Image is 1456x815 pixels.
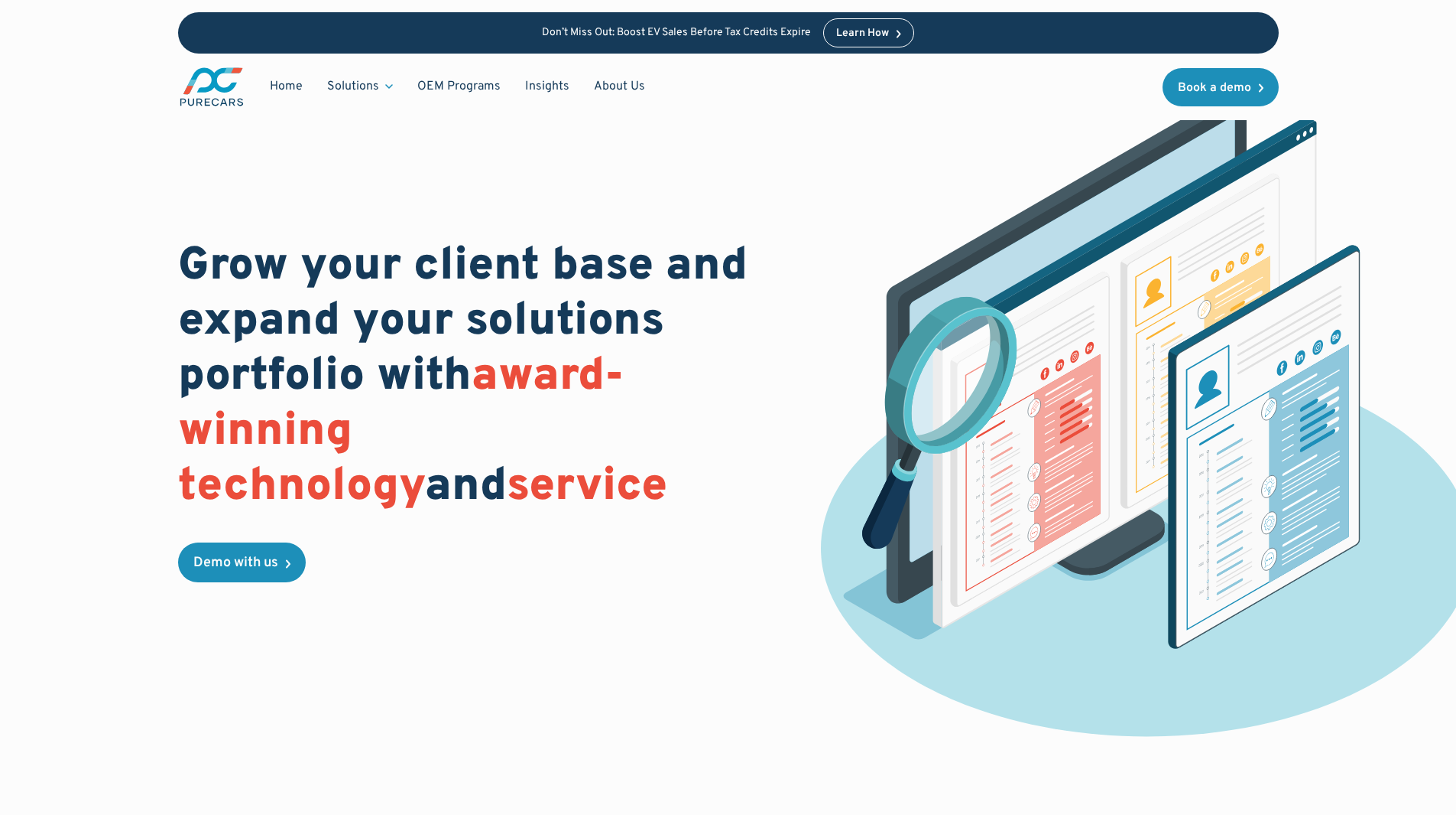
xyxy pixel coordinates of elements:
div: Solutions [315,72,405,101]
span: award-winning technology [178,348,624,517]
div: Learn How [836,28,889,39]
div: Solutions [327,78,379,95]
img: purecars logo [178,66,245,108]
div: Book a demo [1178,82,1251,94]
a: main [178,66,245,108]
a: Book a demo [1163,68,1279,106]
div: Demo with us [193,556,278,570]
a: Demo with us [178,543,306,582]
span: service [507,458,667,517]
a: Learn How [823,18,914,47]
p: Don’t Miss Out: Boost EV Sales Before Tax Credits Expire [542,27,811,40]
a: OEM Programs [405,72,513,101]
a: Insights [513,72,582,101]
a: Home [258,72,315,101]
h1: Grow your client base and expand your solutions portfolio with and [178,240,773,515]
a: About Us [582,72,657,101]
